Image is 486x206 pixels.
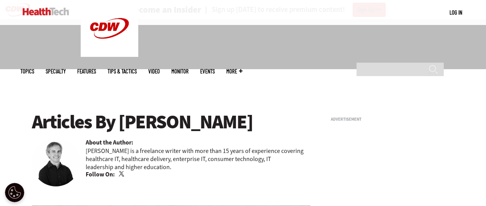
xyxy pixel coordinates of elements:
[450,8,462,17] div: User menu
[32,111,311,133] h1: Articles By [PERSON_NAME]
[86,170,115,179] b: Follow On:
[450,9,462,16] a: Log in
[77,68,96,74] a: Features
[5,183,24,202] button: Open Preferences
[5,183,24,202] div: Cookie Settings
[81,51,138,59] a: CDW
[331,117,446,121] h3: Advertisement
[23,8,69,15] img: Home
[226,68,242,74] span: More
[171,68,189,74] a: MonITor
[200,68,215,74] a: Events
[148,68,160,74] a: Video
[86,138,133,147] b: About the Author:
[32,138,80,186] img: Brian Eastwood
[108,68,137,74] a: Tips & Tactics
[20,68,34,74] span: Topics
[46,68,66,74] span: Specialty
[119,171,126,177] a: Twitter
[86,147,311,171] p: [PERSON_NAME] is a freelance writer with more than 15 years of experience covering healthcare IT,...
